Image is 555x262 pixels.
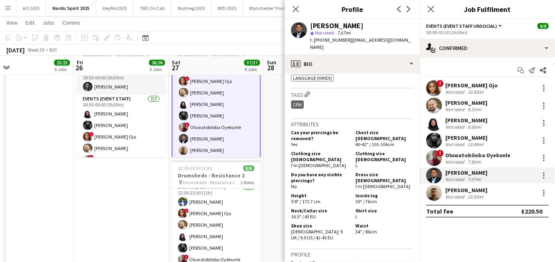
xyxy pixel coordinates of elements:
span: Comms [62,19,80,26]
div: 9.31mi [466,106,483,112]
h5: Height [291,193,349,198]
span: Yes [291,141,297,147]
button: HeyMo 2025 [96,0,134,16]
div: Bio [285,54,420,73]
div: [PERSON_NAME] Ojo [445,82,498,89]
div: [PERSON_NAME] [445,117,487,124]
button: AO 2025 [16,0,46,16]
div: 6 Jobs [54,66,70,72]
h5: Clothing size [DEMOGRAPHIC_DATA] [291,150,349,162]
h5: Shirt size [355,208,413,214]
span: 8/8 [538,23,549,29]
span: Jobs [43,19,54,26]
div: 8.66mi [466,124,483,130]
h3: Job Fulfilment [420,4,555,14]
span: I'm [DEMOGRAPHIC_DATA] [291,162,346,168]
span: ! [184,208,189,213]
div: Not rated [445,159,466,165]
span: ! [89,155,94,160]
span: Not rated [315,30,334,36]
div: 7.67mi [466,176,483,182]
span: Drumsheds - Resistance 2 [183,179,235,185]
span: 34" / 86cm [355,229,377,235]
span: L [355,162,358,168]
h5: Dress size [DEMOGRAPHIC_DATA] [355,171,413,183]
button: Nutmeg 2025 [171,0,212,16]
span: 40-42" / 101-106cm [355,141,394,147]
span: ! [185,76,190,81]
h3: Attributes [291,121,413,128]
span: 26 [76,63,83,72]
h3: Profile [285,4,420,14]
span: Sun [267,59,276,66]
span: Language (Hindi) [293,75,332,81]
div: Not rated [445,176,466,182]
span: t. [PHONE_NUMBER] [310,37,351,43]
h3: Tags [291,90,413,98]
span: Sat [172,59,180,66]
span: Events (Event Staff Unsocial) [426,23,497,29]
h5: Waist [355,223,413,229]
app-card-role: Events (Event Staff)7/718:30-00:00 (5h30m)[PERSON_NAME][PERSON_NAME]![PERSON_NAME] Ojo[PERSON_NAM... [77,94,166,191]
div: [PERSON_NAME] [445,187,487,194]
app-card-role: Events (Event Manager)1/118:30-00:00 (5h30m)[PERSON_NAME] [77,67,166,94]
span: ! [437,80,444,87]
span: ! [184,254,189,259]
div: Not rated [445,106,466,112]
span: 23/23 [54,60,70,65]
app-job-card: 18:30-00:00 (5h30m) (Sat)8/8Drumsheds - Resistance 1 Drumsheds - Resistance 12 RolesEvents (Event... [77,40,166,157]
span: [DEMOGRAPHIC_DATA]: 9 UK / 9.5 US / 42-43 EU [291,229,343,241]
div: CPM [291,100,304,109]
button: Events (Event Staff Unsocial) [426,23,503,29]
div: 10.82mi [466,89,485,95]
button: TRO On Call [134,0,171,16]
span: 12:30-23:30 (11h) [178,165,213,171]
span: 5'8" / 172.7 cm [291,198,320,204]
span: Fri [77,59,83,66]
a: Comms [59,17,83,28]
span: 16.5" / 43 EU [291,214,316,220]
app-card-role: Events (Event Staff Unsocial)7/700:00-01:30 (1h30m)![PERSON_NAME] Ojo[PERSON_NAME][PERSON_NAME][P... [172,61,261,159]
div: Oluwatobiloba Oyekunle [445,152,510,159]
span: ! [437,150,444,157]
span: ! [185,122,190,127]
span: 7.67mi [336,30,352,36]
span: 30" / 76cm [355,198,377,204]
div: [PERSON_NAME] [445,99,487,106]
span: 2 Roles [241,179,254,185]
div: 00:00-01:30 (1h30m) [426,29,549,35]
h3: Profile [291,251,413,258]
span: 8/8 [243,165,254,171]
span: 26/26 [149,60,165,65]
div: Not rated [445,194,466,200]
h3: Drumsheds - Resistance 2 [172,172,261,179]
div: 10.92mi [466,194,485,200]
div: Not rated [445,89,466,95]
span: L [355,214,358,220]
div: Confirmed [420,39,555,58]
div: BST [49,47,57,53]
h5: Inside leg [355,193,413,198]
div: £220.50 [521,207,542,215]
app-job-card: 00:00-01:30 (1h30m)8/8Drumsheds - Resistance 1 Drumsheds - Resistance 12 RolesEvents (Event Manag... [172,40,261,157]
h5: Chest size [DEMOGRAPHIC_DATA] [355,129,413,141]
a: Jobs [39,17,58,28]
div: [PERSON_NAME] [445,134,487,141]
span: 28 [266,63,276,72]
div: [DATE] [6,46,25,54]
span: View [6,19,17,26]
div: 6 Jobs [149,66,165,72]
h5: Clothing size [DEMOGRAPHIC_DATA] [355,150,413,162]
span: 37/37 [244,60,260,65]
div: Total fee [426,207,453,215]
div: [PERSON_NAME] [445,169,487,176]
div: 13.49mi [466,141,485,147]
h5: Do you have any visible piercings? [291,171,349,183]
div: 7.96mi [466,159,483,165]
a: View [3,17,21,28]
button: BYD 2025 [212,0,243,16]
h5: Neck/Collar size [291,208,349,214]
span: ! [89,132,94,137]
